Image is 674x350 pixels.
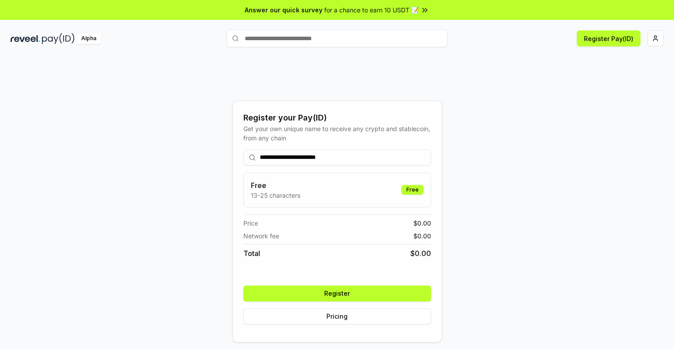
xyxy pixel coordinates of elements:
[401,185,424,195] div: Free
[243,218,258,228] span: Price
[251,191,300,200] p: 13-25 characters
[11,33,40,44] img: reveel_dark
[413,218,431,228] span: $ 0.00
[577,30,640,46] button: Register Pay(ID)
[243,248,260,259] span: Total
[42,33,75,44] img: pay_id
[245,5,322,15] span: Answer our quick survey
[410,248,431,259] span: $ 0.00
[324,5,419,15] span: for a chance to earn 10 USDT 📝
[251,180,300,191] h3: Free
[243,112,431,124] div: Register your Pay(ID)
[76,33,101,44] div: Alpha
[243,231,279,241] span: Network fee
[243,309,431,324] button: Pricing
[413,231,431,241] span: $ 0.00
[243,286,431,301] button: Register
[243,124,431,143] div: Get your own unique name to receive any crypto and stablecoin, from any chain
